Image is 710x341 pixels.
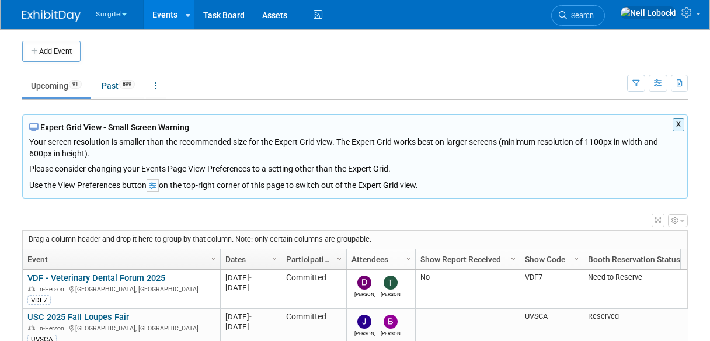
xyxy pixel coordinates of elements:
a: USC 2025 Fall Loupes Fair [27,312,129,322]
span: Column Settings [270,254,279,263]
div: [DATE] [225,322,276,332]
span: - [249,312,252,321]
img: Neil Lobocki [620,6,677,19]
div: Brian Craig [381,329,401,336]
td: Need to Reserve [583,270,697,309]
span: 899 [119,80,135,89]
div: Your screen resolution is smaller than the recommended size for the Expert Grid view. The Expert ... [29,133,681,175]
a: Attendees [351,249,408,269]
img: In-Person Event [28,286,35,291]
a: Search [551,5,605,26]
div: Expert Grid View - Small Screen Warning [29,121,681,133]
a: Show Report Received [420,249,512,269]
div: Daniel Green [354,290,375,297]
img: Jason Mayosky [357,315,371,329]
div: [DATE] [225,283,276,293]
img: Daniel Green [357,276,371,290]
div: Jason Mayosky [354,329,375,336]
span: 91 [69,80,82,89]
img: Tim Faircloth [384,276,398,290]
a: Column Settings [208,249,221,267]
div: [GEOGRAPHIC_DATA], [GEOGRAPHIC_DATA] [27,284,215,294]
a: Column Settings [333,249,346,267]
a: Upcoming91 [22,75,91,97]
a: Participation [286,249,338,269]
div: Drag a column header and drop it here to group by that column. Note: only certain columns are gro... [23,231,687,249]
a: Column Settings [570,249,583,267]
div: VDF7 [27,295,51,305]
a: Event [27,249,213,269]
span: Search [567,11,594,20]
a: VDF - Veterinary Dental Forum 2025 [27,273,165,283]
span: Column Settings [335,254,344,263]
div: Tim Faircloth [381,290,401,297]
div: Please consider changing your Events Page View Preferences to a setting other than the Expert Grid. [29,159,681,175]
td: No [415,270,520,309]
span: In-Person [38,325,68,332]
a: Booth Reservation Status [588,249,689,269]
span: In-Person [38,286,68,293]
button: Add Event [22,41,81,62]
a: Column Settings [403,249,416,267]
a: Past899 [93,75,144,97]
a: Column Settings [269,249,281,267]
div: [DATE] [225,312,276,322]
span: Column Settings [572,254,581,263]
img: In-Person Event [28,325,35,330]
a: Dates [225,249,273,269]
div: [DATE] [225,273,276,283]
td: VDF7 [520,270,583,309]
a: Show Code [525,249,575,269]
div: [GEOGRAPHIC_DATA], [GEOGRAPHIC_DATA] [27,323,215,333]
span: Column Settings [509,254,518,263]
img: ExhibitDay [22,10,81,22]
a: Column Settings [507,249,520,267]
td: Committed [281,270,346,309]
span: Column Settings [209,254,218,263]
div: Use the View Preferences button on the top-right corner of this page to switch out of the Expert ... [29,175,681,192]
img: Brian Craig [384,315,398,329]
span: - [249,273,252,282]
button: X [673,118,685,131]
span: Column Settings [404,254,413,263]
